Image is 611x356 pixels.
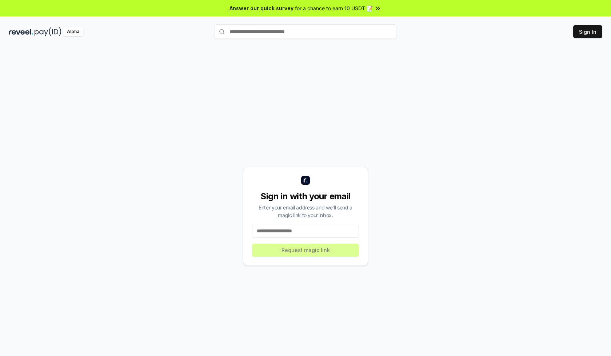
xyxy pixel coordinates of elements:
[573,25,602,38] button: Sign In
[229,4,293,12] span: Answer our quick survey
[301,176,310,185] img: logo_small
[252,191,359,202] div: Sign in with your email
[295,4,373,12] span: for a chance to earn 10 USDT 📝
[63,27,83,36] div: Alpha
[35,27,61,36] img: pay_id
[252,204,359,219] div: Enter your email address and we’ll send a magic link to your inbox.
[9,27,33,36] img: reveel_dark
